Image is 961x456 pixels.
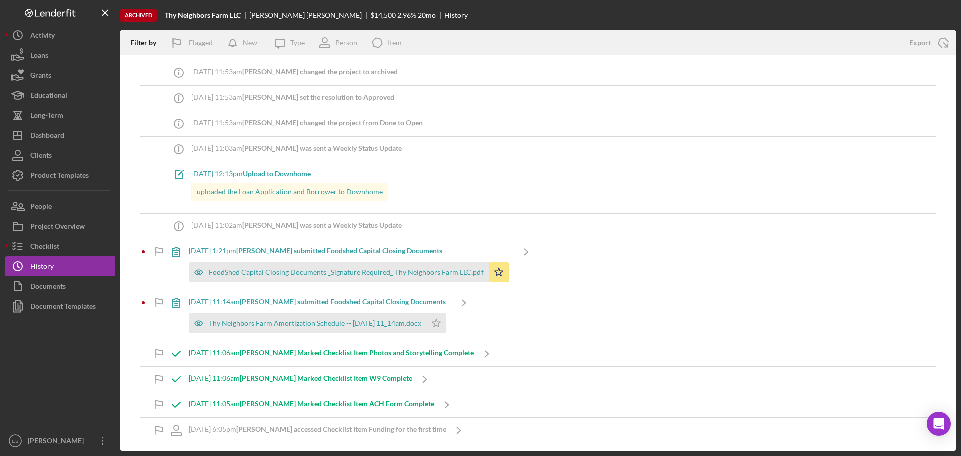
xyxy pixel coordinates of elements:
[191,119,423,127] div: [DATE] 11:53am
[240,399,434,408] b: [PERSON_NAME] Marked Checklist Item ACH Form Complete
[30,85,67,108] div: Educational
[242,67,398,76] b: [PERSON_NAME] changed the project to archived
[30,236,59,259] div: Checklist
[909,33,931,53] div: Export
[5,65,115,85] button: Grants
[5,196,115,216] button: People
[243,169,311,178] b: Upload to Downhome
[164,290,476,341] a: [DATE] 11:14am[PERSON_NAME] submitted Foodshed Capital Closing DocumentsThy Neighbors Farm Amorti...
[30,125,64,148] div: Dashboard
[164,418,471,443] a: [DATE] 6:05pm[PERSON_NAME] accessed Checklist Item Funding for the first time
[5,85,115,105] button: Educational
[164,367,437,392] a: [DATE] 11:06am[PERSON_NAME] Marked Checklist Item W9 Complete
[189,298,451,306] div: [DATE] 11:14am
[189,425,446,433] div: [DATE] 6:05pm
[5,125,115,145] button: Dashboard
[5,145,115,165] button: Clients
[242,118,423,127] b: [PERSON_NAME] changed the project from Done to Open
[189,349,474,357] div: [DATE] 11:06am
[240,297,446,306] b: [PERSON_NAME] submitted Foodshed Capital Closing Documents
[189,247,514,255] div: [DATE] 1:21pm
[30,45,48,68] div: Loans
[209,268,484,276] div: FoodShed Capital Closing Documents _Signature Required_ Thy Neighbors Farm LLC.pdf
[191,170,388,178] div: [DATE] 12:13pm
[189,313,446,333] button: Thy Neighbors Farm Amortization Schedule -- [DATE] 11_14am.docx
[30,105,63,128] div: Long-Term
[223,33,267,53] button: New
[165,11,241,19] b: Thy Neighbors Farm LLC
[927,412,951,436] div: Open Intercom Messenger
[164,239,539,290] a: [DATE] 1:21pm[PERSON_NAME] submitted Foodshed Capital Closing DocumentsFoodShed Capital Closing D...
[5,216,115,236] button: Project Overview
[189,33,213,53] div: Flagged
[25,431,90,453] div: [PERSON_NAME]
[5,256,115,276] button: History
[5,45,115,65] button: Loans
[164,33,223,53] button: Flagged
[191,221,402,229] div: [DATE] 11:02am
[335,39,357,47] div: Person
[191,93,394,101] div: [DATE] 11:53am
[12,438,19,444] text: ES
[30,65,51,88] div: Grants
[191,144,402,152] div: [DATE] 11:03am
[242,221,402,229] b: [PERSON_NAME] was sent a Weekly Status Update
[191,183,388,201] div: uploaded the Loan Application and Borrower to Downhome
[5,276,115,296] button: Documents
[30,165,89,188] div: Product Templates
[5,105,115,125] button: Long-Term
[30,145,52,168] div: Clients
[290,39,305,47] div: Type
[30,276,66,299] div: Documents
[30,296,96,319] div: Document Templates
[189,262,509,282] button: FoodShed Capital Closing Documents _Signature Required_ Thy Neighbors Farm LLC.pdf
[249,11,370,19] div: [PERSON_NAME] [PERSON_NAME]
[243,33,257,53] div: New
[5,296,115,316] button: Document Templates
[120,9,157,22] div: Archived
[236,246,442,255] b: [PERSON_NAME] submitted Foodshed Capital Closing Documents
[418,11,436,19] div: 20 mo
[5,25,115,45] button: Activity
[242,144,402,152] b: [PERSON_NAME] was sent a Weekly Status Update
[191,68,398,76] div: [DATE] 11:53am
[5,431,115,451] button: ES[PERSON_NAME]
[30,196,52,219] div: People
[899,33,956,53] button: Export
[240,348,474,357] b: [PERSON_NAME] Marked Checklist Item Photos and Storytelling Complete
[30,256,54,279] div: History
[209,319,421,327] div: Thy Neighbors Farm Amortization Schedule -- [DATE] 11_14am.docx
[130,39,164,47] div: Filter by
[242,93,394,101] b: [PERSON_NAME] set the resolution to Approved
[164,341,499,366] a: [DATE] 11:06am[PERSON_NAME] Marked Checklist Item Photos and Storytelling Complete
[189,374,412,382] div: [DATE] 11:06am
[397,11,416,19] div: 2.96 %
[30,25,55,48] div: Activity
[5,236,115,256] button: Checklist
[30,216,85,239] div: Project Overview
[240,374,412,382] b: [PERSON_NAME] Marked Checklist Item W9 Complete
[388,39,402,47] div: Item
[5,165,115,185] button: Product Templates
[164,392,459,417] a: [DATE] 11:05am[PERSON_NAME] Marked Checklist Item ACH Form Complete
[189,400,434,408] div: [DATE] 11:05am
[370,11,396,19] div: $14,500
[444,11,468,19] div: History
[236,425,446,433] b: [PERSON_NAME] accessed Checklist Item Funding for the first time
